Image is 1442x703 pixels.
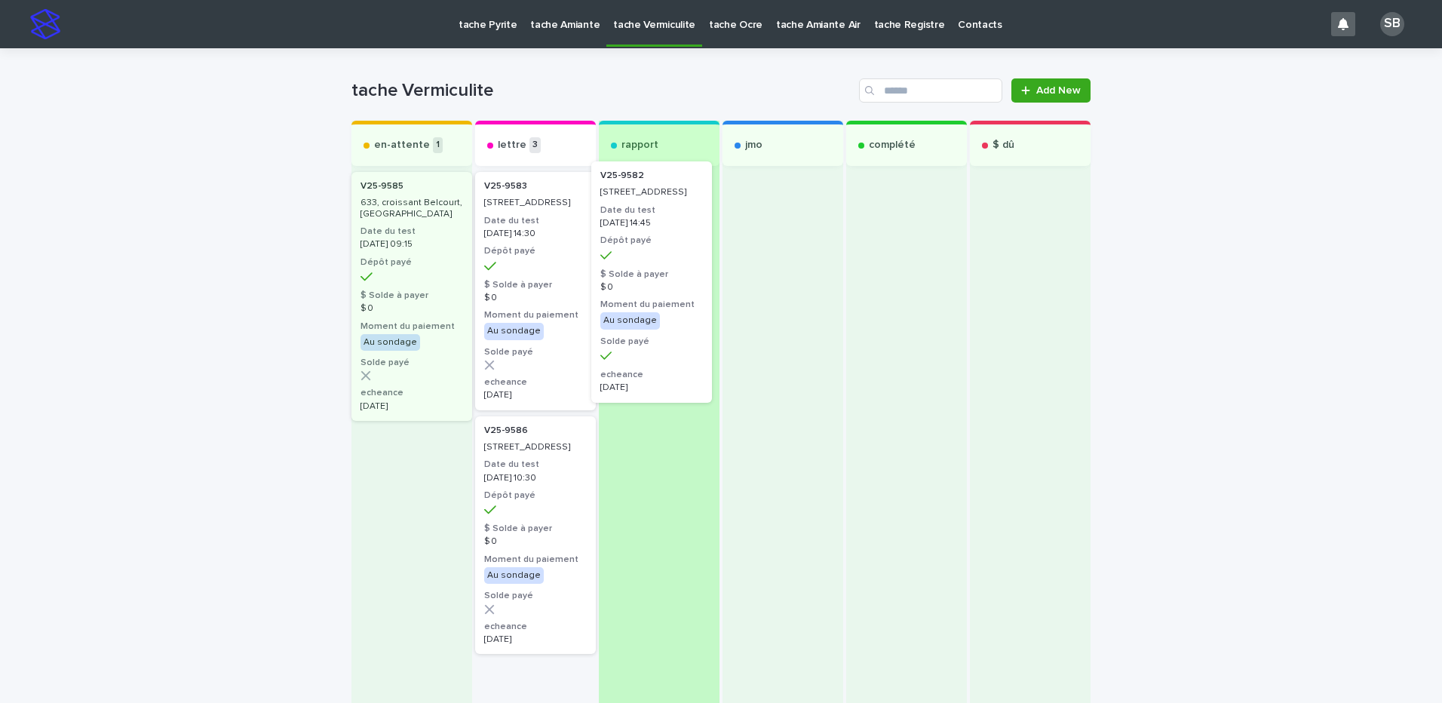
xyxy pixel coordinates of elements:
input: Search [859,78,1002,103]
img: stacker-logo-s-only.png [30,9,60,39]
p: lettre [498,139,526,152]
p: 3 [529,137,541,153]
span: Add New [1036,85,1081,96]
a: Add New [1011,78,1091,103]
h1: tache Vermiculite [351,80,853,102]
div: SB [1380,12,1404,36]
